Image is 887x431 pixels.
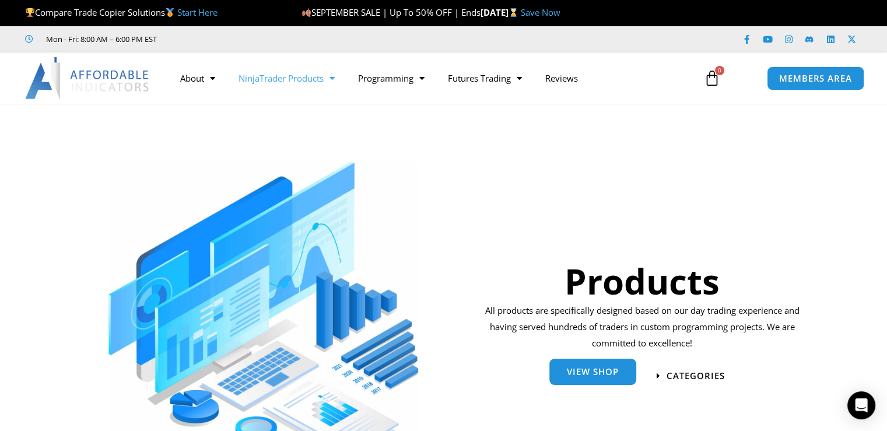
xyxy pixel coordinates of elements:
img: 🥇 [166,8,174,17]
img: 🏆 [26,8,34,17]
a: Programming [346,65,436,92]
strong: [DATE] [481,6,521,18]
img: ⌛ [509,8,518,17]
a: categories [657,372,725,380]
nav: Menu [169,65,692,92]
a: MEMBERS AREA [767,66,864,90]
a: Reviews [534,65,590,92]
span: Compare Trade Copier Solutions [25,6,218,18]
p: All products are specifically designed based on our day trading experience and having served hund... [481,303,804,352]
span: MEMBERS AREA [779,74,852,83]
span: SEPTEMBER SALE | Up To 50% OFF | Ends [301,6,481,18]
div: Open Intercom Messenger [847,391,875,419]
span: categories [667,372,725,380]
h1: Products [481,257,804,306]
img: LogoAI [25,57,150,99]
span: Mon - Fri: 8:00 AM – 6:00 PM EST [43,32,157,46]
img: 🍂 [302,8,311,17]
a: Save Now [521,6,560,18]
a: View Shop [549,359,636,385]
a: 0 [686,61,738,95]
span: View Shop [567,367,619,376]
iframe: Customer reviews powered by Trustpilot [173,33,348,45]
a: About [169,65,227,92]
a: Futures Trading [436,65,534,92]
a: NinjaTrader Products [227,65,346,92]
span: 0 [715,66,724,75]
a: Start Here [177,6,218,18]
